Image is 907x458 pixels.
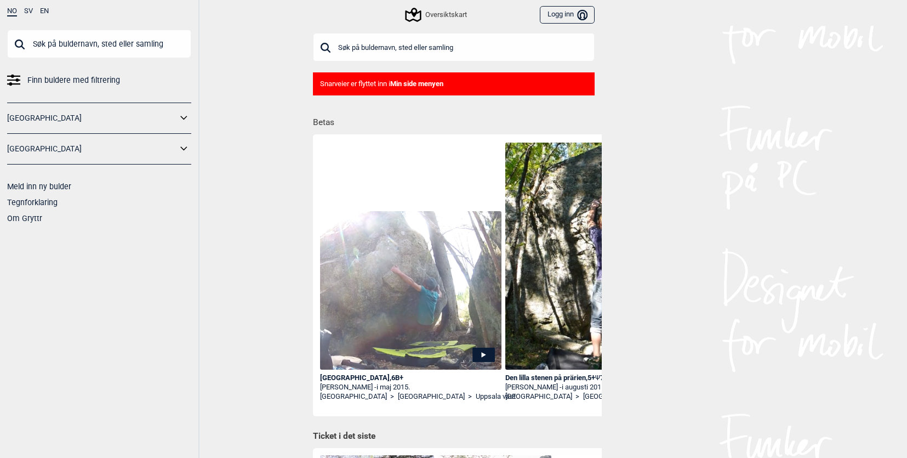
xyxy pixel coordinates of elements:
[7,30,191,58] input: Søk på buldernavn, sted eller samling
[320,374,502,383] div: [GEOGRAPHIC_DATA] , 6B+
[540,6,594,24] button: Logg inn
[7,110,177,126] a: [GEOGRAPHIC_DATA]
[595,374,600,382] span: Ψ
[390,392,394,402] span: >
[476,392,516,402] a: Uppsala väst
[505,392,572,402] a: [GEOGRAPHIC_DATA]
[390,80,443,88] b: Min side menyen
[505,383,687,392] div: [PERSON_NAME] -
[40,7,49,15] button: EN
[320,383,502,392] div: [PERSON_NAME] -
[313,72,595,96] div: Snarveier er flyttet inn i
[505,374,687,383] div: Den lilla stenen på prärien , 5+ 7A
[7,182,71,191] a: Meld inn ny bulder
[320,392,387,402] a: [GEOGRAPHIC_DATA]
[313,33,595,61] input: Søk på buldernavn, sted eller samling
[505,143,687,370] img: Henric pa Den lilla stenen pa prarien
[398,392,465,402] a: [GEOGRAPHIC_DATA]
[320,211,502,370] img: Logan pa Blasningen
[313,431,595,443] h1: Ticket i det siste
[583,392,650,402] a: [GEOGRAPHIC_DATA]
[7,198,58,207] a: Tegnforklaring
[7,214,42,223] a: Om Gryttr
[407,8,467,21] div: Oversiktskart
[562,383,607,391] span: i augusti 2011.
[7,72,191,88] a: Finn buldere med filtrering
[7,141,177,157] a: [GEOGRAPHIC_DATA]
[377,383,410,391] span: i maj 2015.
[575,392,579,402] span: >
[7,7,17,16] button: NO
[24,7,33,15] button: SV
[468,392,472,402] span: >
[27,72,120,88] span: Finn buldere med filtrering
[313,110,602,129] h1: Betas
